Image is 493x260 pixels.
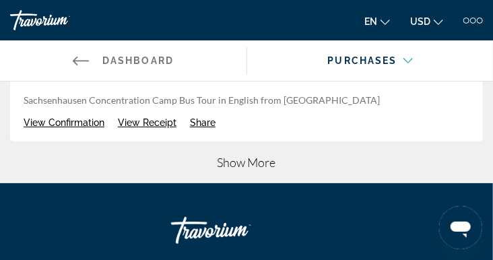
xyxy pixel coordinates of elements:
span: View Confirmation [24,117,104,128]
span: Show More [218,155,276,170]
a: Go Home [171,210,306,251]
iframe: Button to launch messaging window [439,206,482,249]
span: USD [410,16,430,27]
span: Share [190,117,216,128]
span: en [364,16,377,27]
span: Dashboard [102,55,174,66]
button: Change currency [410,11,443,31]
span: View Receipt [118,117,176,128]
p: Sachsenhausen Concentration Camp Bus Tour in English from [GEOGRAPHIC_DATA] [24,94,469,107]
a: Travorium [10,10,111,30]
button: Change language [364,11,390,31]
